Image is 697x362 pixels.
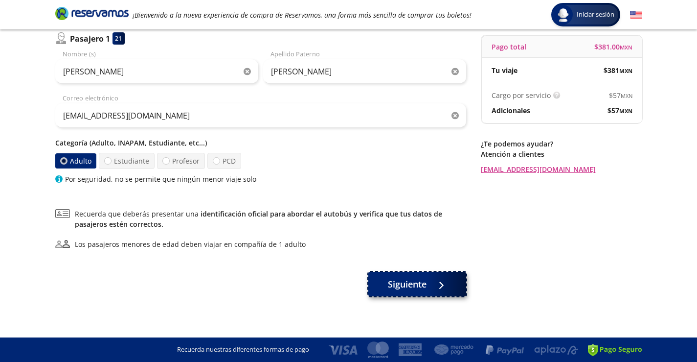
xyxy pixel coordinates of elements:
span: Siguiente [388,278,427,291]
span: Recuerda que deberás presentar una [75,209,466,229]
p: Adicionales [492,105,530,116]
p: ¿Te podemos ayudar? [481,139,642,149]
div: Los pasajeros menores de edad deben viajar en compañía de 1 adulto [75,239,306,249]
a: [EMAIL_ADDRESS][DOMAIN_NAME] [481,164,642,174]
p: Cargo por servicio [492,90,551,100]
label: Profesor [157,153,205,169]
p: Recuerda nuestras diferentes formas de pago [177,345,309,355]
small: MXN [619,107,632,115]
button: English [630,9,642,21]
div: 21 [112,32,125,45]
label: PCD [207,153,241,169]
span: $ 57 [607,105,632,116]
span: Iniciar sesión [573,10,618,20]
small: MXN [619,67,632,74]
label: Estudiante [99,153,155,169]
p: Por seguridad, no se permite que ningún menor viaje solo [65,174,256,184]
p: Pago total [492,42,526,52]
a: identificación oficial para abordar el autobús y verifica que tus datos de pasajeros estén correc... [75,209,442,229]
a: Brand Logo [55,6,129,24]
em: ¡Bienvenido a la nueva experiencia de compra de Reservamos, una forma más sencilla de comprar tus... [133,10,472,20]
input: Nombre (s) [55,59,258,84]
iframe: Messagebird Livechat Widget [640,305,687,352]
span: $ 57 [609,90,632,100]
p: Categoría (Adulto, INAPAM, Estudiante, etc...) [55,138,466,148]
p: Tu viaje [492,65,517,75]
input: Apellido Paterno [263,59,466,84]
i: Brand Logo [55,6,129,21]
button: Siguiente [368,272,466,296]
span: $ 381.00 [594,42,632,52]
p: Pasajero 1 [70,33,110,45]
small: MXN [621,92,632,99]
p: Atención a clientes [481,149,642,159]
input: Correo electrónico [55,103,466,128]
small: MXN [620,44,632,51]
span: $ 381 [604,65,632,75]
label: Adulto [54,153,97,169]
